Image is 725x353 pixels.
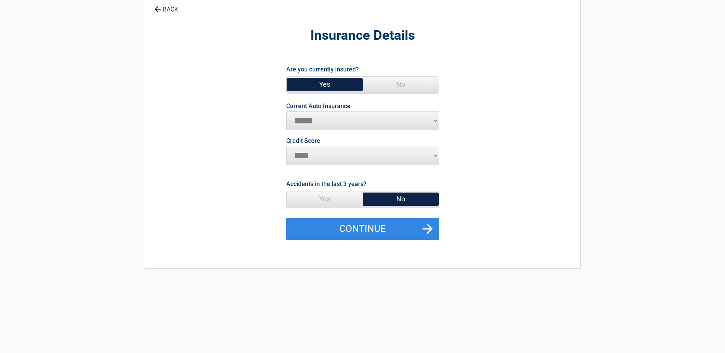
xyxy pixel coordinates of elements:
[287,191,363,207] span: Yes
[286,218,439,240] button: Continue
[286,138,320,144] label: Credit Score
[286,179,367,189] label: Accidents in the last 3 years?
[363,77,439,92] span: No
[286,64,359,74] label: Are you currently insured?
[363,191,439,207] span: No
[287,77,363,92] span: Yes
[187,27,538,45] h2: Insurance Details
[286,103,350,109] label: Current Auto Insurance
